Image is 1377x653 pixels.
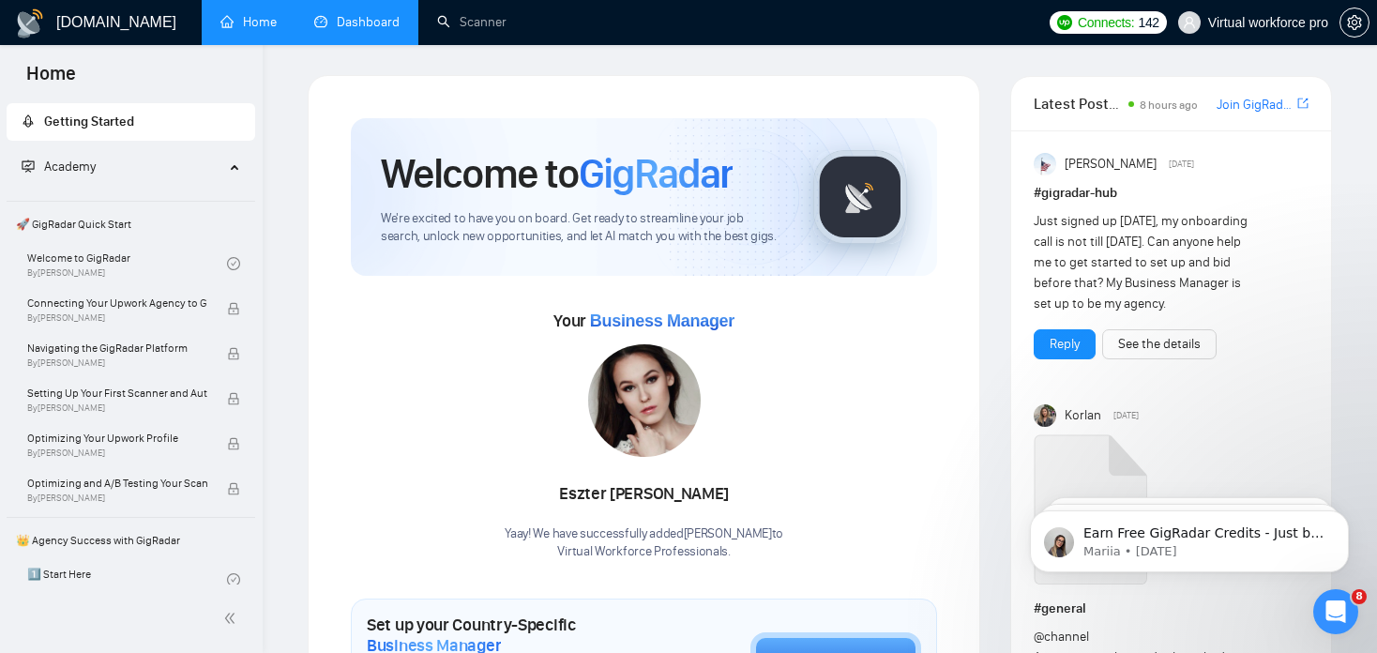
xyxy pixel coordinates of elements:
a: Join GigRadar Slack Community [1217,95,1294,115]
span: [PERSON_NAME] [1065,154,1157,175]
a: export [1297,95,1309,113]
span: Your [553,311,734,331]
span: Setting Up Your First Scanner and Auto-Bidder [27,384,207,402]
a: See the details [1118,334,1201,355]
img: Anisuzzaman Khan [1034,153,1056,175]
span: We're excited to have you on board. Get ready to streamline your job search, unlock new opportuni... [381,210,783,246]
span: Optimizing and A/B Testing Your Scanner for Better Results [27,474,207,493]
span: lock [227,302,240,315]
span: user [1183,16,1196,29]
img: 1687292614877-83.jpg [588,344,701,457]
span: Academy [44,159,96,175]
span: 8 [1352,589,1367,604]
span: Korlan [1065,405,1101,426]
span: [DATE] [1113,407,1139,424]
span: By [PERSON_NAME] [27,312,207,324]
div: Yaay! We have successfully added [PERSON_NAME] to [505,525,783,561]
img: gigradar-logo.png [813,150,907,244]
button: setting [1339,8,1369,38]
a: Welcome to GigRadarBy[PERSON_NAME] [27,243,227,284]
span: By [PERSON_NAME] [27,448,207,459]
span: By [PERSON_NAME] [27,357,207,369]
a: Reply [1050,334,1080,355]
span: @channel [1034,629,1089,645]
span: 142 [1138,12,1158,33]
img: logo [15,8,45,38]
span: Connecting Your Upwork Agency to GigRadar [27,294,207,312]
span: 🚀 GigRadar Quick Start [8,205,253,243]
span: lock [227,482,240,495]
iframe: Intercom notifications message [1002,471,1377,602]
div: Eszter [PERSON_NAME] [505,478,783,510]
span: 8 hours ago [1140,99,1198,112]
span: double-left [223,609,242,628]
span: check-circle [227,257,240,270]
a: setting [1339,15,1369,30]
img: upwork-logo.png [1057,15,1072,30]
span: rocket [22,114,35,128]
a: dashboardDashboard [314,14,400,30]
a: homeHome [220,14,277,30]
span: [DATE] [1169,156,1194,173]
span: fund-projection-screen [22,159,35,173]
span: Latest Posts from the GigRadar Community [1034,92,1123,115]
span: By [PERSON_NAME] [27,493,207,504]
a: Upwork Success with GigRadar.mp4 [1034,434,1146,591]
span: lock [227,437,240,450]
span: Optimizing Your Upwork Profile [27,429,207,448]
span: lock [227,347,240,360]
p: Virtual Workforce Professionals . [505,543,783,561]
span: Business Manager [590,311,734,330]
button: Reply [1034,329,1096,359]
a: 1️⃣ Start HereBy[PERSON_NAME] [27,559,227,600]
a: searchScanner [437,14,507,30]
span: 👑 Agency Success with GigRadar [8,522,253,559]
h1: Welcome to [381,148,733,199]
button: See the details [1102,329,1217,359]
span: lock [227,392,240,405]
h1: # general [1034,599,1309,619]
li: Getting Started [7,103,255,141]
span: check-circle [227,573,240,586]
img: Korlan [1034,404,1056,427]
span: By [PERSON_NAME] [27,402,207,414]
h1: # gigradar-hub [1034,183,1309,204]
div: Just signed up [DATE], my onboarding call is not till [DATE]. Can anyone help me to get started t... [1034,211,1253,314]
span: Academy [22,159,96,175]
span: Home [11,60,91,99]
span: Navigating the GigRadar Platform [27,339,207,357]
span: GigRadar [579,148,733,199]
span: Connects: [1078,12,1134,33]
iframe: Intercom live chat [1313,589,1358,634]
span: export [1297,96,1309,111]
span: setting [1340,15,1369,30]
span: Getting Started [44,114,134,129]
